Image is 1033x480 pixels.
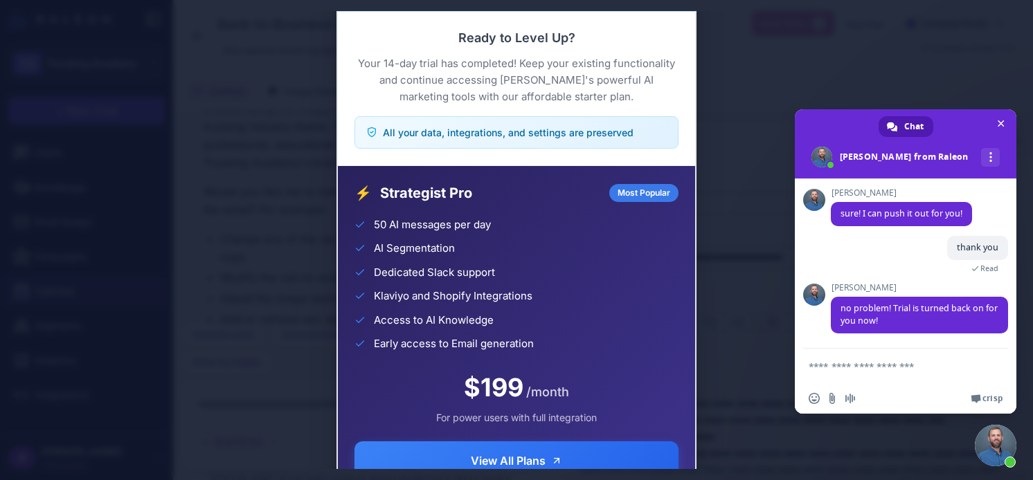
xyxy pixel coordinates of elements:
[374,313,494,329] span: Access to AI Knowledge
[354,28,679,47] h3: Ready to Level Up?
[827,393,838,404] span: Send a file
[383,125,634,140] span: All your data, integrations, and settings are preserved
[831,188,972,198] span: [PERSON_NAME]
[841,207,962,219] span: sure! I can push it out for you!
[374,288,532,304] span: Klaviyo and Shopify Integrations
[464,369,523,406] span: $199
[374,217,491,233] span: 50 AI messages per day
[809,349,975,383] textarea: Compose your message...
[354,183,372,203] span: ⚡
[994,116,1008,131] span: Close chat
[354,410,679,425] div: For power users with full integration
[904,116,924,137] span: Chat
[841,302,998,326] span: no problem! Trial is turned back on for you now!
[354,55,679,105] p: Your 14-day trial has completed! Keep your existing functionality and continue accessing [PERSON_...
[380,183,601,203] span: Strategist Pro
[982,393,1003,404] span: Crisp
[809,393,820,404] span: Insert an emoji
[354,441,679,480] button: View All Plans
[374,336,534,352] span: Early access to Email generation
[609,184,679,202] div: Most Popular
[971,393,1003,404] a: Crisp
[845,393,856,404] span: Audio message
[975,425,1016,466] a: Close chat
[526,382,569,401] span: /month
[831,283,1008,293] span: [PERSON_NAME]
[879,116,933,137] a: Chat
[471,452,546,469] span: View All Plans
[980,264,998,273] span: Read
[374,241,455,257] span: AI Segmentation
[957,241,998,253] span: thank you
[374,265,495,281] span: Dedicated Slack support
